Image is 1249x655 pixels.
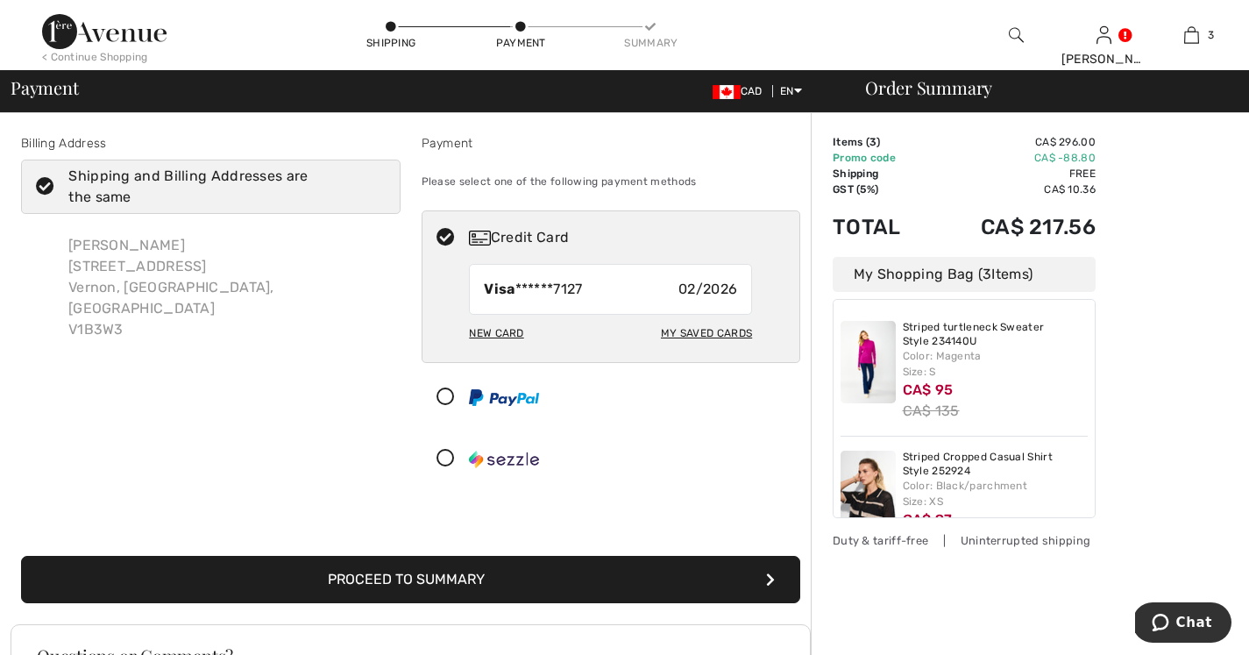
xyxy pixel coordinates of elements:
[903,511,953,528] span: CA$ 97
[365,35,417,51] div: Shipping
[931,134,1096,150] td: CA$ 296.00
[678,279,737,300] span: 02/2026
[841,451,896,533] img: Striped Cropped Casual Shirt Style 252924
[422,160,801,203] div: Please select one of the following payment methods
[931,182,1096,197] td: CA$ 10.36
[469,227,788,248] div: Credit Card
[624,35,677,51] div: Summary
[833,182,931,197] td: GST (5%)
[931,150,1096,166] td: CA$ -88.80
[1135,602,1231,646] iframe: Opens a widget where you can chat to one of our agents
[903,321,1089,348] a: Striped turtleneck Sweater Style 234140U
[931,166,1096,182] td: Free
[903,402,960,419] s: CA$ 135
[1061,50,1147,68] div: [PERSON_NAME]
[713,85,741,99] img: Canadian Dollar
[469,318,523,348] div: New Card
[903,478,1089,509] div: Color: Black/parchment Size: XS
[833,150,931,166] td: Promo code
[931,197,1096,257] td: CA$ 217.56
[484,281,515,297] strong: Visa
[983,266,991,282] span: 3
[844,79,1238,96] div: Order Summary
[661,318,752,348] div: My Saved Cards
[1096,26,1111,43] a: Sign In
[469,231,491,246] img: Credit Card
[833,257,1096,292] div: My Shopping Bag ( Items)
[494,35,547,51] div: Payment
[11,79,78,96] span: Payment
[903,451,1089,478] a: Striped Cropped Casual Shirt Style 252924
[42,14,167,49] img: 1ère Avenue
[841,321,896,403] img: Striped turtleneck Sweater Style 234140U
[869,136,876,148] span: 3
[833,134,931,150] td: Items ( )
[469,389,539,406] img: PayPal
[42,49,148,65] div: < Continue Shopping
[54,221,401,354] div: [PERSON_NAME] [STREET_ADDRESS] Vernon, [GEOGRAPHIC_DATA], [GEOGRAPHIC_DATA] V1B3W3
[833,532,1096,549] div: Duty & tariff-free | Uninterrupted shipping
[469,451,539,468] img: Sezzle
[1184,25,1199,46] img: My Bag
[21,556,800,603] button: Proceed to Summary
[422,134,801,153] div: Payment
[903,381,954,398] span: CA$ 95
[1208,27,1214,43] span: 3
[1096,25,1111,46] img: My Info
[903,348,1089,380] div: Color: Magenta Size: S
[21,134,401,153] div: Billing Address
[1009,25,1024,46] img: search the website
[833,166,931,182] td: Shipping
[713,85,770,97] span: CAD
[1148,25,1234,46] a: 3
[780,85,802,97] span: EN
[833,197,931,257] td: Total
[68,166,373,208] div: Shipping and Billing Addresses are the same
